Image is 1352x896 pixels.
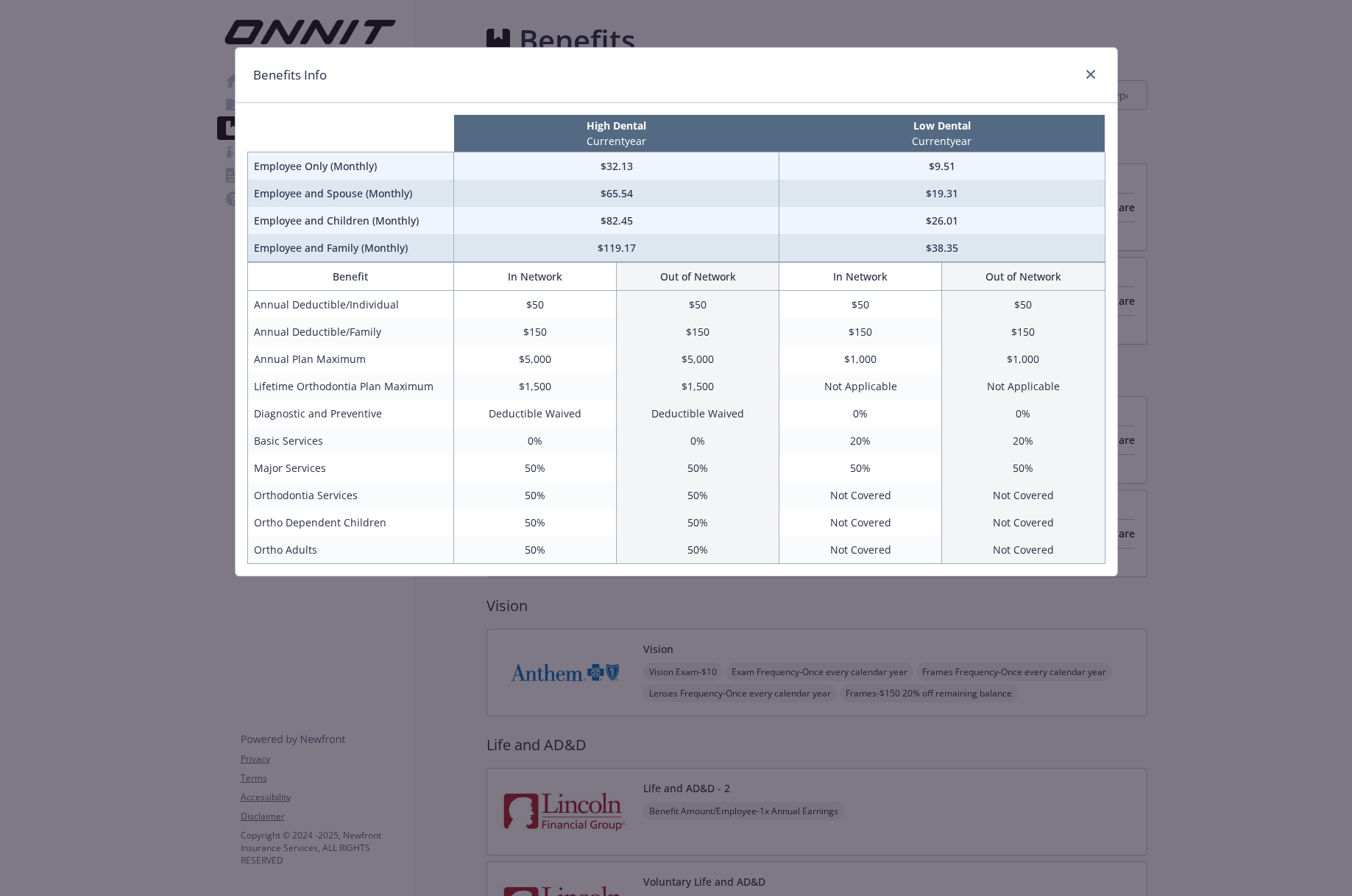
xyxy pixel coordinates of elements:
td: 0% [942,400,1105,427]
td: Not Applicable [942,373,1105,400]
td: Not Covered [779,509,942,536]
td: 20% [942,427,1105,454]
p: Low Dental [782,118,1102,133]
td: $26.01 [779,207,1105,234]
a: close [1082,66,1100,83]
td: $1,500 [617,373,779,400]
td: $19.31 [779,180,1105,207]
td: $150 [779,318,942,345]
td: Not Covered [942,481,1105,509]
td: 50% [454,454,617,481]
th: Benefit [247,263,454,291]
td: Employee and Spouse (Monthly) [247,180,454,207]
td: Not Applicable [779,373,942,400]
td: $150 [617,318,779,345]
td: 50% [617,536,779,564]
td: Deductible Waived [617,400,779,427]
td: Not Covered [942,509,1105,536]
td: Diagnostic and Preventive [247,400,454,427]
td: $150 [454,318,617,345]
td: 0% [617,427,779,454]
td: Ortho Adults [247,536,454,564]
th: intentionally left blank [247,115,454,152]
td: Not Covered [779,481,942,509]
th: Out of Network [942,263,1105,291]
td: $1,000 [779,345,942,373]
p: Current year [457,133,776,149]
td: $38.35 [779,234,1105,262]
td: Employee Only (Monthly) [247,152,454,180]
td: Ortho Dependent Children [247,509,454,536]
td: $50 [779,291,942,319]
td: 20% [779,427,942,454]
td: Basic Services [247,427,454,454]
td: $50 [942,291,1105,319]
td: $1,500 [454,373,617,400]
td: Employee and Family (Monthly) [247,234,454,262]
td: $119.17 [454,234,779,262]
td: 50% [454,536,617,564]
td: $1,000 [942,345,1105,373]
td: 50% [942,454,1105,481]
p: High Dental [457,118,776,133]
td: Lifetime Orthodontia Plan Maximum [247,373,454,400]
td: 50% [617,481,779,509]
td: Employee and Children (Monthly) [247,207,454,234]
td: Major Services [247,454,454,481]
td: Orthodontia Services [247,481,454,509]
td: 50% [454,509,617,536]
p: Current year [782,133,1102,149]
td: 50% [617,509,779,536]
td: $50 [454,291,617,319]
td: $50 [617,291,779,319]
td: Annual Plan Maximum [247,345,454,373]
td: $32.13 [454,152,779,180]
td: $150 [942,318,1105,345]
td: $9.51 [779,152,1105,180]
th: In Network [779,263,942,291]
td: 0% [454,427,617,454]
th: Out of Network [617,263,779,291]
td: Not Covered [942,536,1105,564]
td: $65.54 [454,180,779,207]
td: 50% [454,481,617,509]
td: 0% [779,400,942,427]
td: Not Covered [779,536,942,564]
td: 50% [779,454,942,481]
td: Deductible Waived [454,400,617,427]
td: $82.45 [454,207,779,234]
div: compare plan details [235,47,1118,576]
h1: Benefits Info [253,66,327,85]
td: 50% [617,454,779,481]
td: $5,000 [617,345,779,373]
th: In Network [454,263,617,291]
td: Annual Deductible/Individual [247,291,454,319]
td: Annual Deductible/Family [247,318,454,345]
td: $5,000 [454,345,617,373]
